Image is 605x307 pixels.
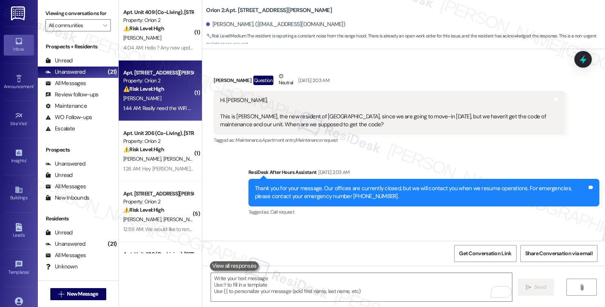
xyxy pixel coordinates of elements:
[248,168,599,179] div: ResiDesk After Hours Assistant
[26,157,27,162] span: •
[45,171,73,179] div: Unread
[123,137,193,145] div: Property: Orion 2
[123,85,164,92] strong: ⚠️ Risk Level: High
[255,185,587,201] div: Thank you for your message. Our offices are currently closed, but we will contact you when we res...
[45,91,98,99] div: Review follow-ups
[34,83,35,88] span: •
[123,216,163,223] span: [PERSON_NAME]
[123,129,193,137] div: Apt. Unit 206 (Co-Living), [STREET_ADDRESS][PERSON_NAME]
[123,146,164,153] strong: ⚠️ Risk Level: High
[58,291,64,297] i: 
[45,240,85,248] div: Unanswered
[123,155,163,162] span: [PERSON_NAME]
[50,288,106,300] button: New Message
[123,69,193,77] div: Apt. [STREET_ADDRESS][PERSON_NAME]
[11,6,26,20] img: ResiDesk Logo
[123,8,193,16] div: Apt. Unit 409 (Co-Living), [STREET_ADDRESS][PERSON_NAME]
[248,206,599,217] div: Tagged as:
[45,57,73,65] div: Unread
[518,279,554,296] button: Send
[4,35,34,55] a: Inbox
[123,16,193,24] div: Property: Orion 2
[45,68,85,76] div: Unanswered
[123,34,161,41] span: [PERSON_NAME]
[214,135,565,146] div: Tagged as:
[123,105,250,112] div: 1:44 AM: Really need the WiFi code, is there any progress?
[454,245,516,262] button: Get Conversation Link
[38,146,118,154] div: Prospects
[163,155,203,162] span: [PERSON_NAME]
[206,32,605,48] span: : The resident is reporting a constant noise from the range hood. There is already an open work o...
[296,137,338,143] span: Maintenance request
[45,113,92,121] div: WO Follow-ups
[277,72,295,88] div: Neutral
[123,206,164,213] strong: ⚠️ Risk Level: High
[4,109,34,130] a: Site Visit •
[253,76,273,85] div: Question
[123,44,201,51] div: 4:04 AM: Hello ? Any new update ?
[4,258,34,278] a: Templates •
[45,183,86,191] div: All Messages
[49,19,99,31] input: All communities
[579,284,585,290] i: 
[4,183,34,204] a: Buildings
[211,273,512,301] textarea: To enrich screen reader interactions, please activate Accessibility in Grammarly extension settings
[123,95,161,102] span: [PERSON_NAME]
[316,168,349,176] div: [DATE] 2:03 AM
[4,146,34,167] a: Insights •
[123,165,396,172] div: 1:26 AM: Hey [PERSON_NAME], for some reason during the night there's a password lock on the therm...
[256,240,287,248] div: Lease started
[526,284,531,290] i: 
[45,229,73,237] div: Unread
[67,290,98,298] span: New Message
[525,250,593,257] span: Share Conversation via email
[38,215,118,223] div: Residents
[45,160,85,168] div: Unanswered
[296,76,329,84] div: [DATE] 2:03 AM
[270,209,294,215] span: Call request
[220,96,552,129] div: Hi [PERSON_NAME], This is [PERSON_NAME], the new resident of [GEOGRAPHIC_DATA], since we are goin...
[29,268,30,274] span: •
[106,238,118,250] div: (21)
[123,25,164,32] strong: ⚠️ Risk Level: High
[287,240,320,248] div: [DATE] 8:00 AM
[45,251,86,259] div: All Messages
[45,194,89,202] div: New Inbounds
[123,198,193,206] div: Property: Orion 2
[459,250,511,257] span: Get Conversation Link
[45,79,86,87] div: All Messages
[106,66,118,78] div: (21)
[206,20,345,28] div: [PERSON_NAME]. ([EMAIL_ADDRESS][DOMAIN_NAME])
[262,137,296,143] span: Apartment entry ,
[206,6,332,14] b: Orion 2: Apt. [STREET_ADDRESS][PERSON_NAME]
[534,283,546,291] span: Send
[45,263,78,271] div: Unknown
[45,102,87,110] div: Maintenance
[38,43,118,51] div: Prospects + Residents
[103,22,107,28] i: 
[163,216,203,223] span: [PERSON_NAME]
[45,8,111,19] label: Viewing conversations for
[45,125,75,133] div: Escalate
[206,33,246,39] strong: 🔧 Risk Level: Medium
[123,77,193,85] div: Property: Orion 2
[236,137,262,143] span: Maintenance ,
[123,190,193,198] div: Apt. [STREET_ADDRESS][PERSON_NAME][PERSON_NAME]
[214,72,565,91] div: [PERSON_NAME]
[123,250,193,258] div: Apt. Unit 409 (Co-Living), [STREET_ADDRESS][PERSON_NAME]
[27,120,28,125] span: •
[520,245,597,262] button: Share Conversation via email
[4,221,34,241] a: Leads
